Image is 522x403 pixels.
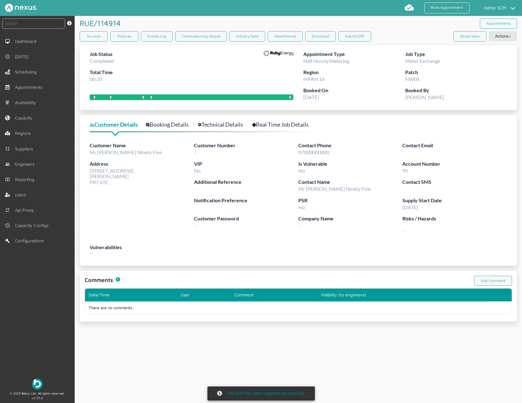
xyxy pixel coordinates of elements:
[198,120,250,129] a: Technical Details
[252,120,316,129] a: Real Time Job Details
[402,168,408,174] span: 95
[229,31,265,42] a: Industry Data
[2,18,65,29] input: Search by: Ref, PostCode, MPAN, MPRN, Account, Customer
[110,31,138,42] a: Pictures
[5,223,10,228] img: md-time.svg
[177,289,231,301] th: User
[15,223,51,228] span: Capacity Configs
[298,149,329,155] span: 07000000000
[303,87,405,94] label: Booked On
[194,142,298,149] label: Customer Number
[231,289,317,301] th: Comment
[402,204,418,210] span: [DATE]
[15,69,39,74] span: Scheduling
[90,68,114,76] label: Total Time
[15,177,37,182] span: Reporting
[194,149,196,155] span: -
[5,54,10,59] img: md-time.svg
[141,31,173,42] a: Events Log
[194,197,298,204] label: Notification Preference
[5,39,10,44] img: md-desktop.svg
[298,160,403,168] label: Is Vulnerable
[90,76,102,82] span: 00:20
[424,3,470,13] a: Book Appointment
[5,69,10,74] img: scheduling-left-menu.svg
[90,120,145,129] a: Customer Details
[303,76,325,82] span: MPAN 16
[298,215,403,223] label: Company Name
[194,168,201,174] span: No
[298,222,300,228] span: -
[402,223,507,234] span: -
[305,31,336,42] button: Download
[405,68,507,76] label: Patch
[15,131,33,136] span: Regions
[402,142,507,149] label: Contact Email
[405,76,420,82] span: NW06
[194,160,298,168] label: VIP
[303,58,349,64] span: Half Hourly Metering
[5,208,10,213] img: md-repeat.svg
[402,178,507,186] label: Contact SMS
[5,4,36,12] img: Nexus
[5,238,10,243] img: md-build.svg
[402,197,507,204] label: Supply Start Date
[15,208,37,213] span: Api Proxy
[303,68,405,76] label: Region
[80,31,108,42] a: Surveys
[90,142,194,149] label: Customer Name
[85,301,488,314] td: There are no comments.
[480,18,517,29] a: Appointments
[90,149,162,155] span: Mr [PERSON_NAME] Ninety Five
[5,177,10,182] img: md-book.svg
[90,168,133,185] span: [STREET_ADDRESS] [PERSON_NAME] PR7 6TE
[90,244,507,251] label: Vulnerabilities
[489,31,517,41] button: Actions
[402,160,507,168] label: Account Number
[194,222,196,228] span: -
[404,3,414,13] img: md-cloud-done.svg
[298,178,403,186] label: Contact Name
[90,244,507,261] div: -
[405,87,507,94] label: Booked By
[268,31,303,42] a: Attachments
[405,50,507,58] label: Job Type
[338,31,371,42] button: Submit DFP
[5,192,10,197] img: user-left-menu.svg
[5,131,10,136] img: regions.left-menu.svg
[90,50,114,58] label: Job Status
[317,289,487,301] th: Visibility (to engineers)
[402,215,507,223] label: Risks / Hazards
[15,100,39,105] span: Availability
[194,186,196,192] span: -
[405,94,444,100] span: [PERSON_NAME]
[90,58,114,64] span: Completed
[85,276,113,284] h1: Comments
[298,197,403,204] label: PSR
[474,276,512,286] a: Add Comment
[146,120,196,129] a: Booking Details
[80,16,123,30] h1: RUE/114914 ️️️
[85,289,177,301] th: Date/Time
[298,204,305,210] span: No
[15,39,39,44] span: Dashboard
[175,31,227,42] a: Commissioning Details
[303,50,405,58] label: Appointment Type
[15,54,31,59] span: [DATE]
[298,142,403,149] label: Contact Phone
[15,85,45,90] span: Appointments
[15,238,46,243] span: Configurations
[90,160,194,168] label: Address
[15,115,35,120] span: Capacity
[194,215,298,223] label: Customer Password
[263,50,293,57] img: Supplier Logo
[227,391,305,396] span: The DFP has been triggered successfully
[5,146,10,151] img: md-contract.svg
[453,31,486,42] button: Street View
[194,178,298,186] label: Additional Reference
[298,186,370,192] span: Mr [PERSON_NAME] Ninety Five
[15,162,37,167] span: Engineers
[15,146,35,151] span: Suppliers
[5,115,10,120] img: capacity-left-menu.svg
[5,162,10,167] img: md-people.svg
